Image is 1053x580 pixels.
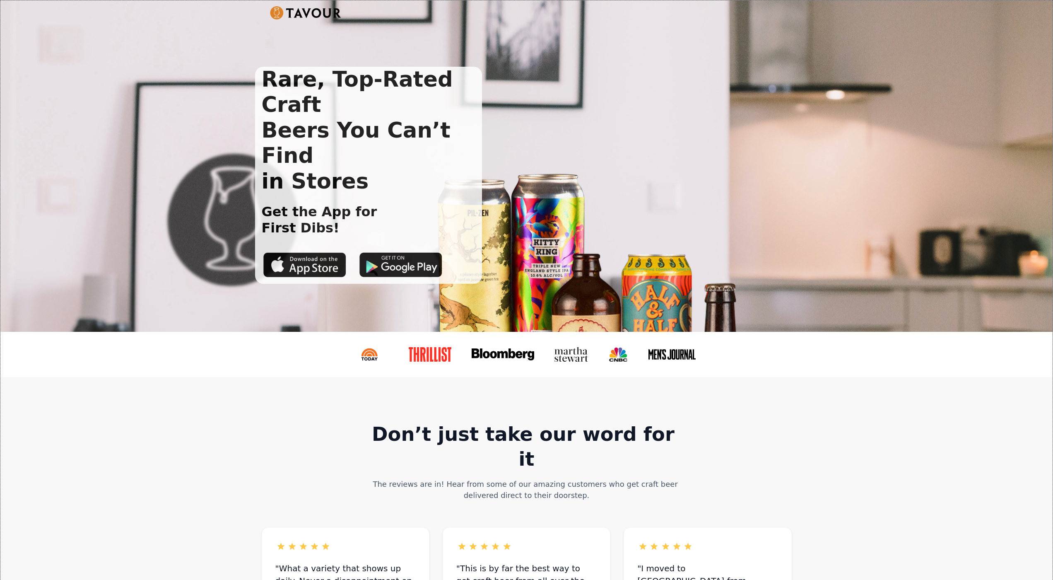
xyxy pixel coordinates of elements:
div: The reviews are in! Hear from some of our amazing customers who get craft beer delivered direct t... [368,479,686,501]
h1: Rare, Top-Rated Craft Beers You Can’t Find in Stores [255,67,482,194]
strong: Don’t just take our word for it [372,423,681,470]
img: Untitled UI logotext [270,6,342,19]
a: Untitled UI logotextLogo [270,6,342,19]
h1: Get the App for First Dibs! [255,204,377,236]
